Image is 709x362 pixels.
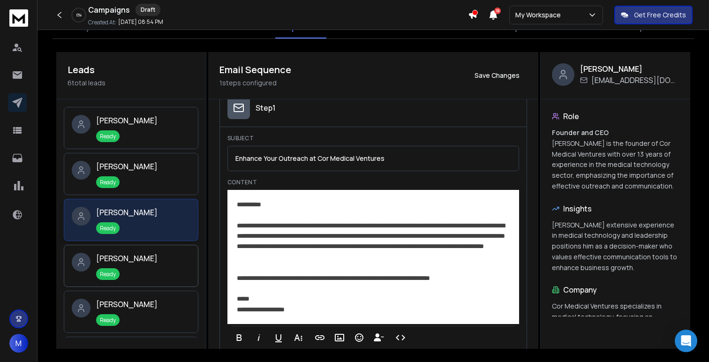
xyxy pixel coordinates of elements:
h4: Company [563,284,597,295]
button: Insert Link (⌘K) [311,328,329,347]
button: Insert Image (⌘P) [331,328,348,347]
p: [PERSON_NAME] extensive experience in medical technology and leadership positions him as a decisi... [552,220,679,273]
p: 1 steps configured [219,78,291,88]
button: Underline (⌘U) [270,328,287,347]
h4: Insights [563,203,592,214]
p: 0 % [76,12,82,18]
button: Insert Unsubscribe Link [370,328,388,347]
button: Code View [392,328,409,347]
span: 16 [494,8,501,14]
button: M [9,334,28,353]
p: Cor Medical Ventures specializes in medical technology, focusing on innovative solutions in the h... [552,301,679,344]
button: Get Free Credits [614,6,693,24]
span: Ready [96,130,120,142]
span: [EMAIL_ADDRESS][DOMAIN_NAME] [591,75,679,86]
button: More Text [289,328,307,347]
h3: [PERSON_NAME] [96,161,158,172]
h2: Email Sequence [219,63,291,76]
label: Subject [227,135,519,142]
label: Content [227,179,519,186]
div: Draft [136,4,160,16]
p: [DATE] 08:54 PM [118,18,163,26]
span: Ready [96,176,120,188]
span: Ready [96,222,120,234]
div: 6 total leads [68,78,195,88]
h2: Leads [68,63,195,76]
img: logo [9,9,28,27]
span: Founder and CEO [552,128,609,137]
p: Get Free Credits [634,10,686,20]
p: [PERSON_NAME] is the founder of Cor Medical Ventures with over 13 years of experience in the medi... [552,128,679,192]
button: Save Changes [467,66,527,85]
h3: [PERSON_NAME] [580,63,679,75]
p: My Workspace [515,10,565,20]
p: Created At: [88,19,116,26]
h3: Step 1 [256,102,275,113]
h3: [PERSON_NAME] [96,299,158,310]
h1: Campaigns [88,4,130,15]
h3: [PERSON_NAME] [96,207,158,218]
h3: [PERSON_NAME] [96,253,158,264]
span: Ready [96,314,120,326]
h4: Role [563,111,579,122]
span: Ready [96,268,120,280]
p: Enhance Your Outreach at Cor Medical Ventures [235,154,511,163]
button: Bold (⌘B) [230,328,248,347]
button: Italic (⌘I) [250,328,268,347]
button: Emoticons [350,328,368,347]
h3: [PERSON_NAME] [96,115,158,126]
div: Open Intercom Messenger [675,330,697,352]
